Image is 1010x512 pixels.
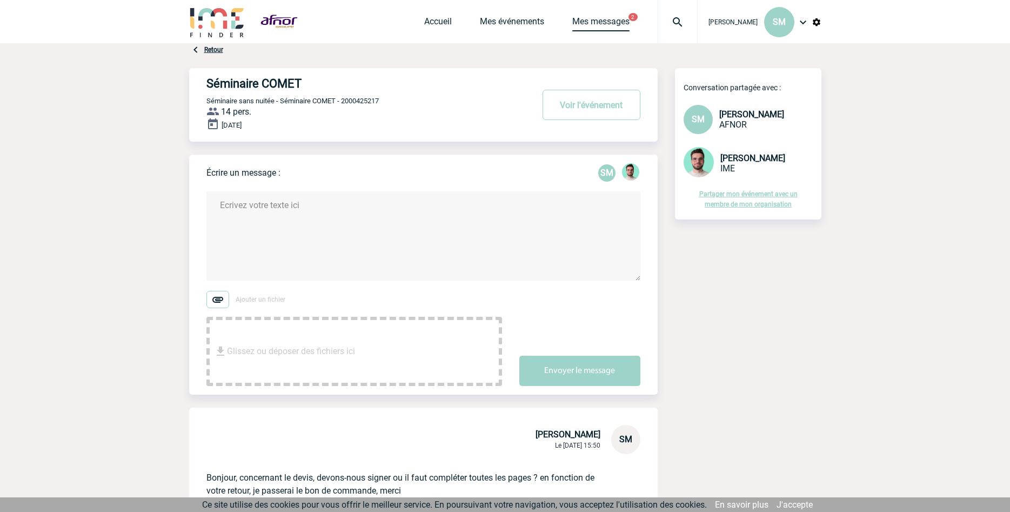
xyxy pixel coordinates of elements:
button: Voir l'événement [543,90,640,120]
div: Benjamin ROLAND [622,163,639,183]
span: Séminaire sans nuitée - Séminaire COMET - 2000425217 [206,97,379,105]
span: [PERSON_NAME] [536,429,600,440]
a: Mes événements [480,16,544,31]
p: SM [598,164,616,182]
span: [PERSON_NAME] [708,18,758,26]
button: Envoyer le message [519,356,640,386]
p: Écrire un message : [206,168,280,178]
span: [DATE] [222,121,242,129]
span: Le [DATE] 15:50 [555,442,600,449]
p: Conversation partagée avec : [684,83,821,92]
span: [PERSON_NAME] [719,109,784,119]
span: SM [773,17,786,27]
h4: Séminaire COMET [206,77,501,90]
span: SM [692,114,705,124]
span: Ajouter un fichier [236,296,285,303]
p: Bonjour, concernant le devis, devons-nous signer ou il faut compléter toutes les pages ? en fonct... [206,454,610,497]
a: Retour [204,46,223,54]
span: AFNOR [719,119,747,130]
img: 121547-2.png [684,147,714,177]
a: Partager mon événement avec un membre de mon organisation [699,190,798,208]
a: Accueil [424,16,452,31]
button: 2 [628,13,638,21]
a: En savoir plus [715,500,768,510]
span: 14 pers. [221,107,251,117]
span: [PERSON_NAME] [720,153,785,163]
img: file_download.svg [214,345,227,358]
img: IME-Finder [189,6,245,37]
span: IME [720,163,735,174]
span: Glissez ou déposer des fichiers ici [227,324,355,378]
span: Ce site utilise des cookies pour vous offrir le meilleur service. En poursuivant votre navigation... [202,500,707,510]
span: SM [619,434,632,444]
a: Mes messages [572,16,630,31]
div: Sylvia MARCET [598,164,616,182]
a: J'accepte [777,500,813,510]
img: 121547-2.png [622,163,639,181]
